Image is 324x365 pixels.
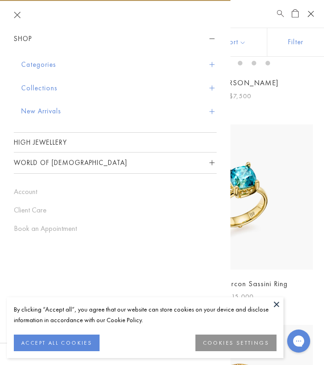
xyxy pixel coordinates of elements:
button: Shop [14,29,217,49]
button: COOKIES SETTINGS [195,335,277,351]
span: $7,500 [229,91,251,101]
button: Close navigation [14,12,21,18]
a: 18K Blue Zircon Sassini Ring [193,279,288,288]
button: Show sort by [204,28,267,56]
a: Book an Appointment [14,224,217,234]
a: Client Care [14,205,217,215]
button: World of [DEMOGRAPHIC_DATA] [14,153,217,173]
button: ACCEPT ALL COOKIES [14,335,100,351]
button: New Arrivals [21,100,217,123]
a: Search [277,8,284,19]
button: Collections [21,77,217,100]
a: 18K [PERSON_NAME] [202,78,278,88]
span: $15,000 [227,291,253,302]
img: R46849-SASBZ579 [168,124,313,270]
button: Show filters [267,28,324,56]
div: By clicking “Accept all”, you agree that our website can store cookies on your device and disclos... [14,304,277,325]
nav: Sidebar navigation [14,29,217,174]
a: Open Shopping Bag [292,8,299,19]
iframe: Gorgias live chat messenger [283,326,315,356]
button: Categories [21,53,217,77]
a: High Jewellery [14,133,217,152]
a: Account [14,187,217,197]
button: Open navigation [304,7,318,21]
